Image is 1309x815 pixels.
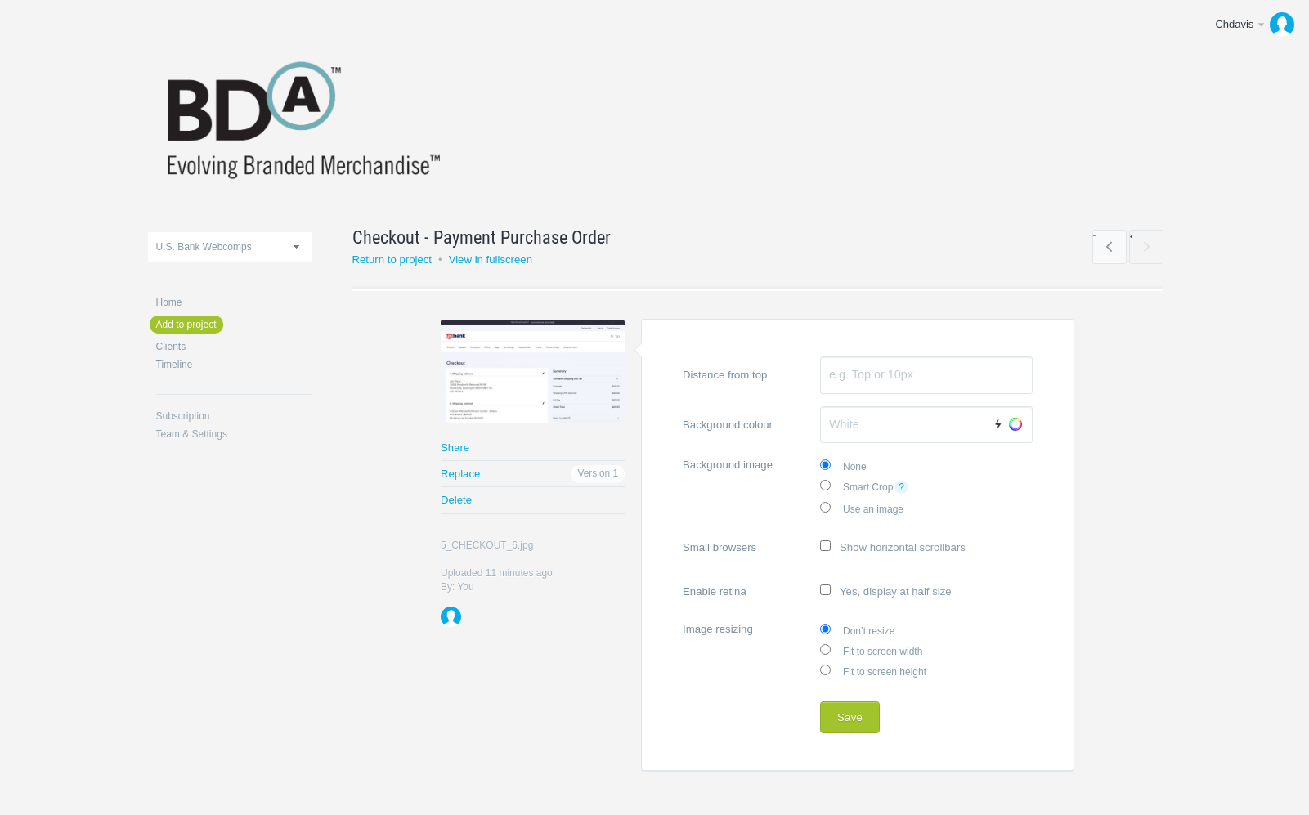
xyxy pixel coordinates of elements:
a: Choose [1003,412,1028,437]
input: Distance from top [820,356,1033,394]
span: Enable retina [683,584,820,597]
label: None [820,455,1033,476]
span: Uploaded 11 minutes ago By: You [441,567,553,593]
a: Home [156,298,312,307]
a: ? [894,481,908,494]
a: Timeline [156,360,312,369]
input: Don’t resize [820,624,831,634]
a: View all by you [441,607,461,627]
span: 5_CHECKOUT_6.jpg [441,539,608,553]
a: Share [441,435,625,460]
img: 8b864dc70df4ff16edf21380bc246e06 [1270,12,1294,37]
span: Background colour [683,406,801,438]
a: View in fullscreen [449,253,532,266]
label: Don’t resize [820,620,1033,640]
button: Save [820,701,880,734]
input: Small browsersShow horizontal scrollbars [820,540,831,551]
input: Fit to screen width [820,644,831,655]
label: Fit to screen width [820,640,1033,661]
span: Image resizing [683,620,801,643]
a: Clients [156,342,312,352]
span: → [1129,230,1163,264]
a: Checkout - Payment Purchase Order [352,224,1123,250]
input: Background colourAutoChoose [820,406,1033,444]
a: Chdavis [1203,8,1301,41]
img: 8b864dc70df4ff16edf21380bc246e06 [441,607,461,627]
a: Delete [441,487,625,513]
span: Background image [683,455,801,478]
label: Show horizontal scrollbars [683,531,1033,562]
input: Fit to screen height [820,665,831,675]
a: Team & Settings [156,429,312,439]
label: Use an image [820,498,1033,518]
label: Smart Crop [820,476,1033,498]
a: Add to project [150,316,223,334]
input: Enable retinaYes, display at half size [820,584,831,595]
span: Version 1 [571,465,625,483]
span: U.S. Bank Webcomps [156,241,252,253]
label: Yes, display at half size [683,575,1033,607]
span: Checkout - Payment Purchase Order [352,224,611,250]
small: • [438,253,442,266]
input: Smart Crop? [820,480,831,490]
a: Auto [988,412,1004,437]
input: None [820,459,831,470]
a: Replace [441,461,625,486]
a: Return to project [352,253,433,266]
a: Subscription [156,411,312,421]
input: Use an image [820,502,831,513]
a: ← [1092,230,1127,264]
span: Distance from top [683,356,801,388]
div: Chdavis [1215,16,1255,33]
span: Small browsers [683,540,820,553]
img: bdainc186-logo_20190904153128.png [148,53,459,187]
label: Fit to screen height [820,661,1033,681]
